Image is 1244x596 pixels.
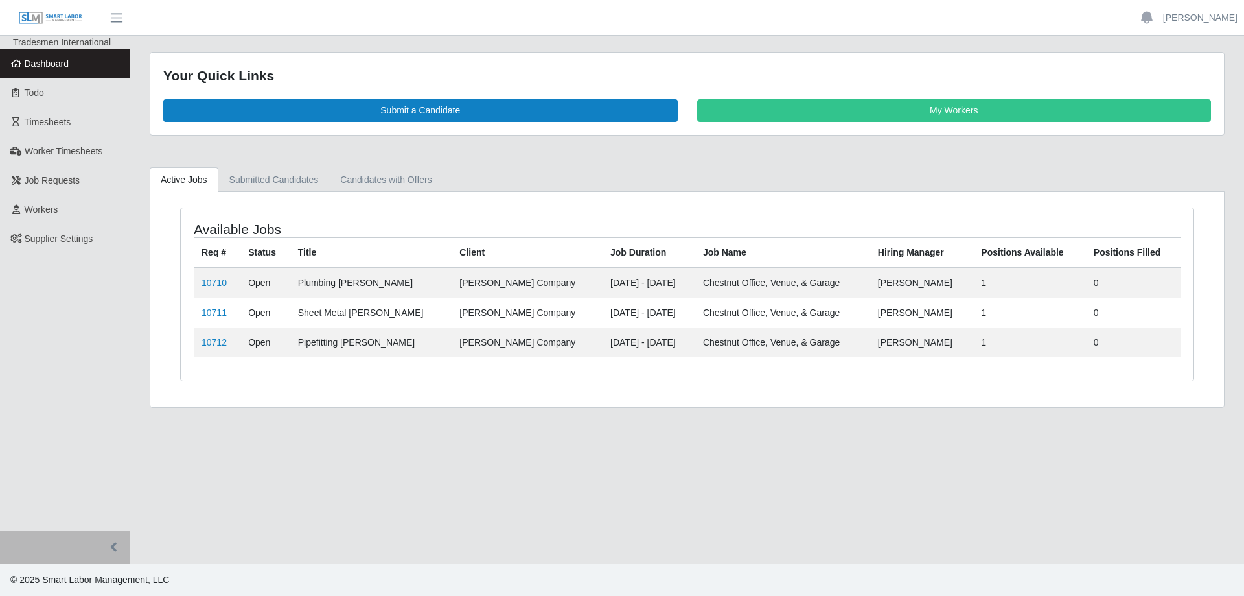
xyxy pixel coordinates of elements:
[695,237,870,268] th: Job Name
[603,237,695,268] th: Job Duration
[240,328,290,357] td: Open
[18,11,83,25] img: SLM Logo
[194,221,593,237] h4: Available Jobs
[150,167,218,193] a: Active Jobs
[870,268,974,298] td: [PERSON_NAME]
[1086,268,1181,298] td: 0
[695,268,870,298] td: Chestnut Office, Venue, & Garage
[290,328,452,357] td: Pipefitting [PERSON_NAME]
[452,237,603,268] th: Client
[240,237,290,268] th: Status
[290,268,452,298] td: Plumbing [PERSON_NAME]
[290,237,452,268] th: Title
[603,298,695,328] td: [DATE] - [DATE]
[870,328,974,357] td: [PERSON_NAME]
[870,237,974,268] th: Hiring Manager
[1086,237,1181,268] th: Positions Filled
[452,268,603,298] td: [PERSON_NAME] Company
[25,146,102,156] span: Worker Timesheets
[697,99,1212,122] a: My Workers
[973,268,1086,298] td: 1
[973,237,1086,268] th: Positions Available
[1086,298,1181,328] td: 0
[1086,328,1181,357] td: 0
[25,58,69,69] span: Dashboard
[202,307,227,318] a: 10711
[973,328,1086,357] td: 1
[695,298,870,328] td: Chestnut Office, Venue, & Garage
[240,268,290,298] td: Open
[218,167,330,193] a: Submitted Candidates
[452,328,603,357] td: [PERSON_NAME] Company
[202,278,227,288] a: 10710
[25,233,93,244] span: Supplier Settings
[695,328,870,357] td: Chestnut Office, Venue, & Garage
[25,88,44,98] span: Todo
[10,575,169,585] span: © 2025 Smart Labor Management, LLC
[163,66,1211,86] div: Your Quick Links
[603,268,695,298] td: [DATE] - [DATE]
[25,175,80,185] span: Job Requests
[870,298,974,328] td: [PERSON_NAME]
[452,298,603,328] td: [PERSON_NAME] Company
[163,99,678,122] a: Submit a Candidate
[329,167,443,193] a: Candidates with Offers
[240,298,290,328] td: Open
[25,204,58,215] span: Workers
[603,328,695,357] td: [DATE] - [DATE]
[13,37,111,47] span: Tradesmen International
[202,337,227,348] a: 10712
[973,298,1086,328] td: 1
[1163,11,1238,25] a: [PERSON_NAME]
[290,298,452,328] td: Sheet Metal [PERSON_NAME]
[194,237,240,268] th: Req #
[25,117,71,127] span: Timesheets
